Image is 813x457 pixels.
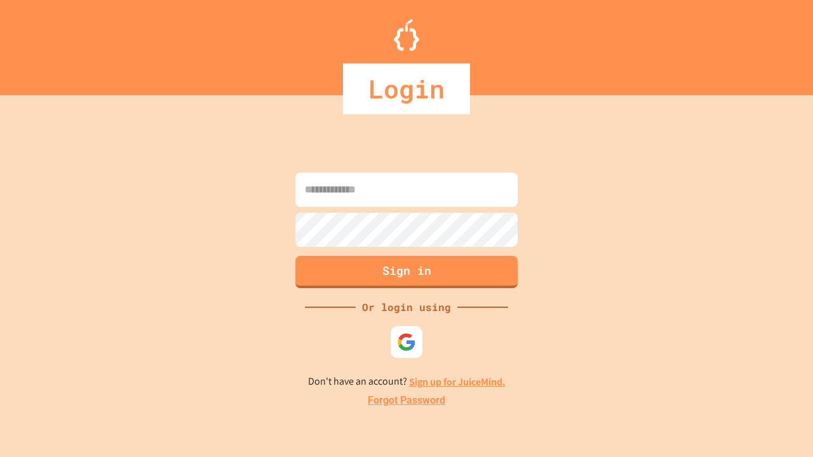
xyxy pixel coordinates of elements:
[708,351,800,405] iframe: chat widget
[356,300,457,315] div: Or login using
[394,19,419,51] img: Logo.svg
[308,374,506,390] p: Don't have an account?
[295,256,518,288] button: Sign in
[760,406,800,444] iframe: chat widget
[368,393,445,408] a: Forgot Password
[343,63,470,114] div: Login
[409,375,506,388] a: Sign up for JuiceMind.
[397,333,416,352] img: google-icon.svg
